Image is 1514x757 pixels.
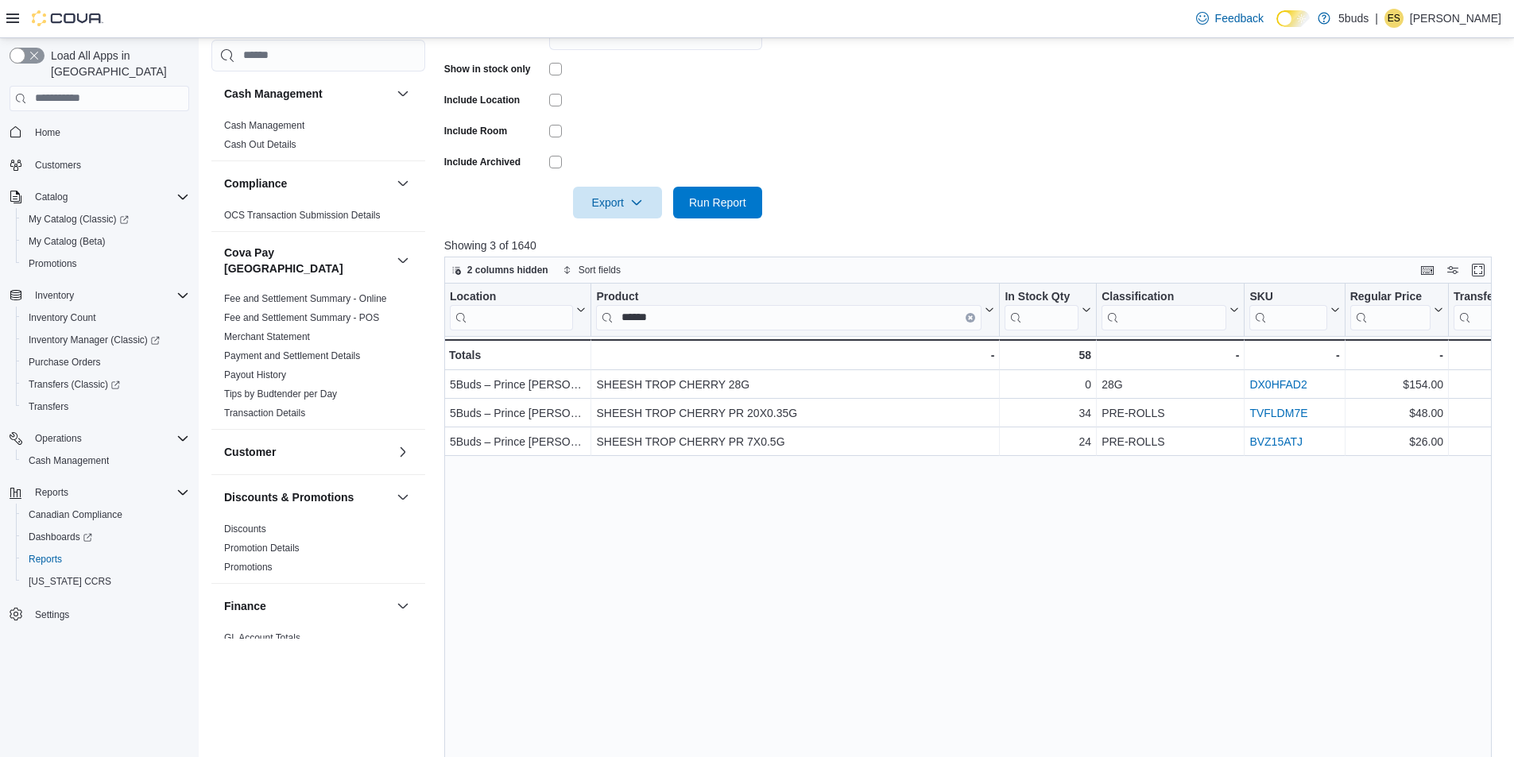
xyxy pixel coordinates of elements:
[224,523,266,535] a: Discounts
[1102,375,1239,394] div: 28G
[224,523,266,535] span: Discounts
[29,483,75,502] button: Reports
[450,432,586,451] div: 5Buds – Prince [PERSON_NAME]
[29,311,96,324] span: Inventory Count
[22,451,115,470] a: Cash Management
[29,187,189,207] span: Catalog
[596,289,982,304] div: Product
[22,397,75,416] a: Transfers
[224,489,354,505] h3: Discounts & Promotions
[16,230,196,253] button: My Catalog (Beta)
[224,369,286,380] a: Payout History
[1249,289,1339,330] button: SKU
[29,156,87,175] a: Customers
[22,330,189,350] span: Inventory Manager (Classic)
[1349,289,1430,330] div: Regular Price
[1469,261,1488,280] button: Enter fullscreen
[22,451,189,470] span: Cash Management
[1249,289,1326,330] div: SKU URL
[29,483,189,502] span: Reports
[16,526,196,548] a: Dashboards
[689,195,746,210] span: Run Report
[224,331,310,342] a: Merchant Statement
[1410,9,1501,28] p: [PERSON_NAME]
[596,404,994,423] div: SHEESH TROP CHERRY PR 20X0.35G
[450,289,573,304] div: Location
[29,454,109,467] span: Cash Management
[596,289,994,330] button: ProductClear input
[1338,9,1369,28] p: 5buds
[1375,9,1378,28] p: |
[1349,289,1430,304] div: Regular Price
[16,307,196,329] button: Inventory Count
[450,289,573,330] div: Location
[596,346,994,365] div: -
[1005,289,1078,304] div: In Stock Qty
[393,597,412,616] button: Finance
[393,442,412,462] button: Customer
[211,519,425,583] div: Discounts & Promotions
[22,527,189,547] span: Dashboards
[29,213,129,226] span: My Catalog (Classic)
[224,631,300,644] span: GL Account Totals
[224,293,387,304] a: Fee and Settlement Summary - Online
[393,84,412,103] button: Cash Management
[22,254,189,273] span: Promotions
[16,253,196,275] button: Promotions
[29,378,120,391] span: Transfers (Classic)
[583,187,652,218] span: Export
[596,289,982,330] div: Product
[1349,289,1442,330] button: Regular Price
[22,308,103,327] a: Inventory Count
[35,432,82,445] span: Operations
[16,504,196,526] button: Canadian Compliance
[32,10,103,26] img: Cova
[3,121,196,144] button: Home
[3,153,196,176] button: Customers
[445,261,555,280] button: 2 columns hidden
[450,375,586,394] div: 5Buds – Prince [PERSON_NAME]
[16,208,196,230] a: My Catalog (Classic)
[224,350,360,362] span: Payment and Settlement Details
[1249,378,1307,391] a: DX0HFAD2
[224,120,304,131] a: Cash Management
[444,63,531,75] label: Show in stock only
[211,116,425,160] div: Cash Management
[444,156,521,168] label: Include Archived
[3,427,196,450] button: Operations
[22,375,126,394] a: Transfers (Classic)
[29,604,189,624] span: Settings
[16,373,196,396] a: Transfers (Classic)
[673,187,762,218] button: Run Report
[22,353,189,372] span: Purchase Orders
[29,575,111,588] span: [US_STATE] CCRS
[224,86,323,102] h3: Cash Management
[224,543,300,554] a: Promotion Details
[596,432,994,451] div: SHEESH TROP CHERRY PR 7X0.5G
[22,505,129,524] a: Canadian Compliance
[1102,289,1226,304] div: Classification
[1350,432,1443,451] div: $26.00
[29,257,77,270] span: Promotions
[224,369,286,381] span: Payout History
[35,159,81,172] span: Customers
[45,48,189,79] span: Load All Apps in [GEOGRAPHIC_DATA]
[29,235,106,248] span: My Catalog (Beta)
[1249,435,1303,448] a: BVZ15ATJ
[1276,10,1310,27] input: Dark Mode
[16,396,196,418] button: Transfers
[579,264,621,276] span: Sort fields
[224,632,300,643] a: GL Account Totals
[444,94,520,106] label: Include Location
[16,450,196,472] button: Cash Management
[573,187,662,218] button: Export
[1005,404,1091,423] div: 34
[1350,375,1443,394] div: $154.00
[29,400,68,413] span: Transfers
[224,176,390,191] button: Compliance
[29,508,122,521] span: Canadian Compliance
[224,138,296,151] span: Cash Out Details
[29,334,160,346] span: Inventory Manager (Classic)
[1443,261,1462,280] button: Display options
